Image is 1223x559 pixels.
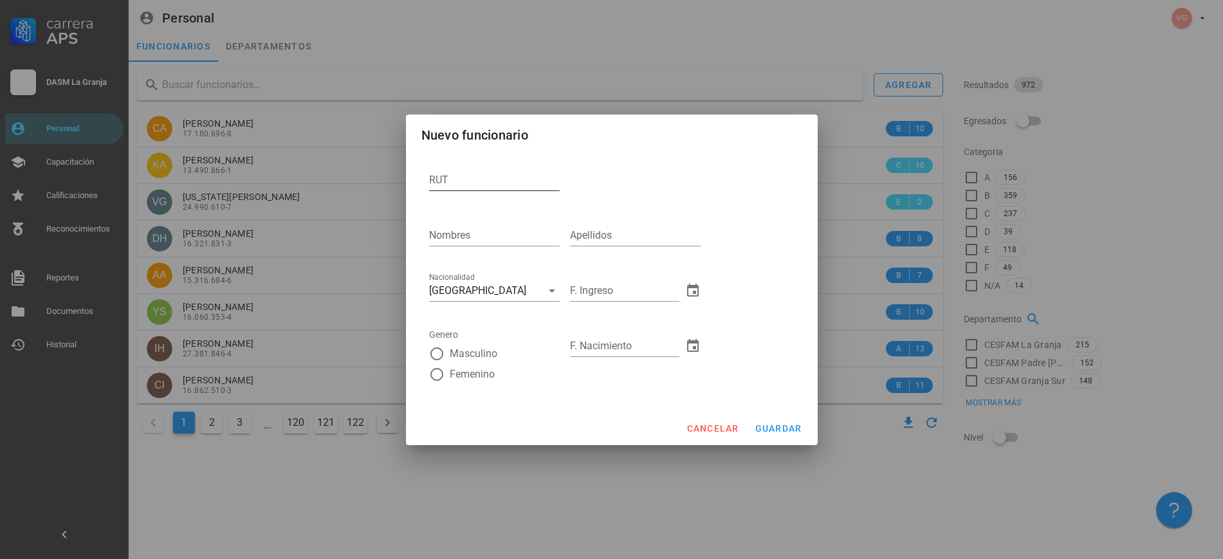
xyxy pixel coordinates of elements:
[749,417,807,440] button: guardar
[755,423,802,434] span: guardar
[450,368,560,381] label: Femenino
[450,347,560,360] label: Masculino
[429,328,560,346] legend: Genero
[681,417,744,440] button: cancelar
[686,423,739,434] span: cancelar
[429,273,475,282] label: Nacionalidad
[421,125,528,145] div: Nuevo funcionario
